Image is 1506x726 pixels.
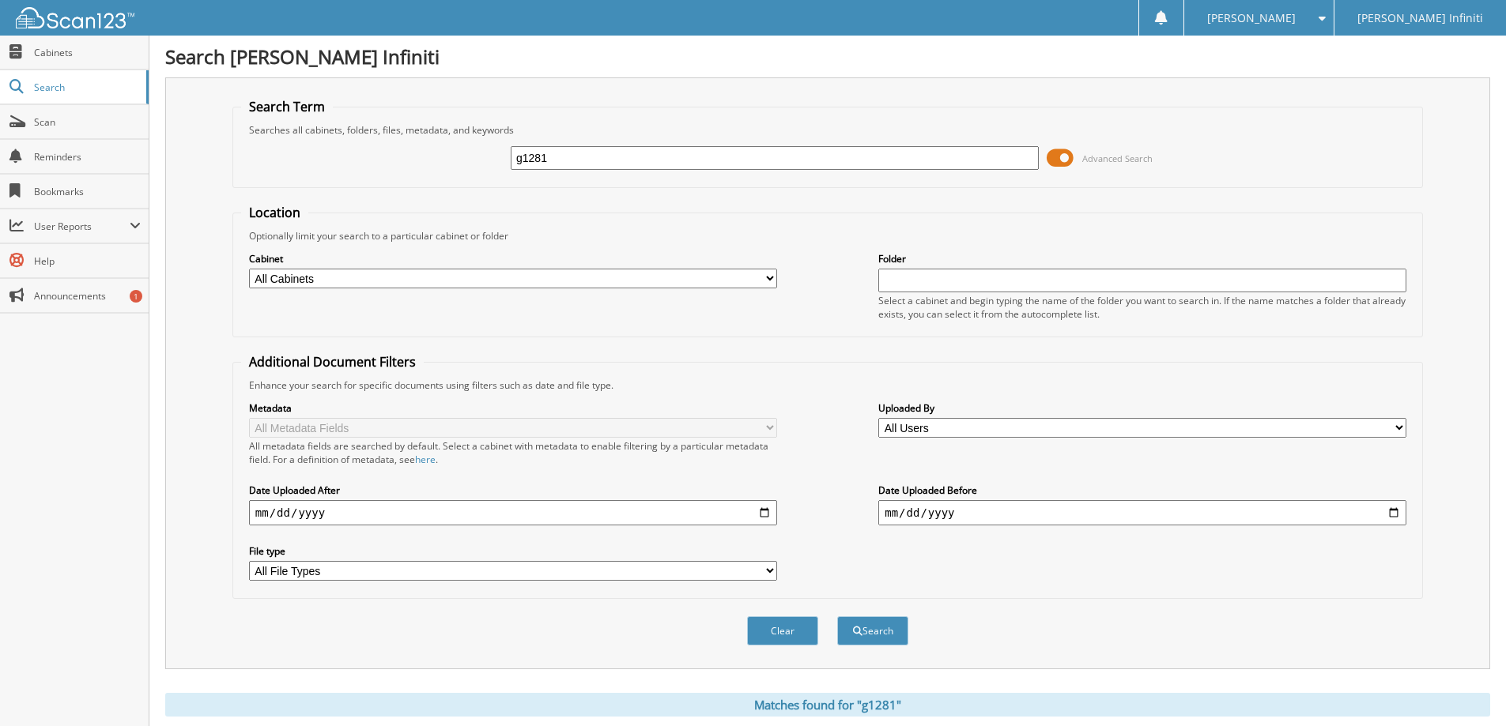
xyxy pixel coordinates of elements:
[241,229,1414,243] div: Optionally limit your search to a particular cabinet or folder
[747,616,818,645] button: Clear
[241,204,308,221] legend: Location
[130,290,142,303] div: 1
[249,439,777,466] div: All metadata fields are searched by default. Select a cabinet with metadata to enable filtering b...
[34,254,141,268] span: Help
[878,294,1406,321] div: Select a cabinet and begin typing the name of the folder you want to search in. If the name match...
[34,220,130,233] span: User Reports
[34,289,141,303] span: Announcements
[16,7,134,28] img: scan123-logo-white.svg
[249,252,777,265] label: Cabinet
[34,81,138,94] span: Search
[878,500,1406,525] input: end
[415,453,436,466] a: here
[34,46,141,59] span: Cabinets
[249,500,777,525] input: start
[34,150,141,164] span: Reminders
[241,353,424,371] legend: Additional Document Filters
[241,98,333,115] legend: Search Term
[249,401,777,415] label: Metadata
[241,123,1414,137] div: Searches all cabinets, folders, files, metadata, and keywords
[878,252,1406,265] label: Folder
[1082,152,1153,164] span: Advanced Search
[165,693,1490,717] div: Matches found for "g1281"
[249,544,777,558] label: File type
[1357,13,1483,23] span: [PERSON_NAME] Infiniti
[241,378,1414,392] div: Enhance your search for specific documents using filters such as date and file type.
[34,115,141,129] span: Scan
[165,43,1490,70] h1: Search [PERSON_NAME] Infiniti
[878,401,1406,415] label: Uploaded By
[837,616,908,645] button: Search
[878,483,1406,497] label: Date Uploaded Before
[34,185,141,198] span: Bookmarks
[249,483,777,497] label: Date Uploaded After
[1207,13,1296,23] span: [PERSON_NAME]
